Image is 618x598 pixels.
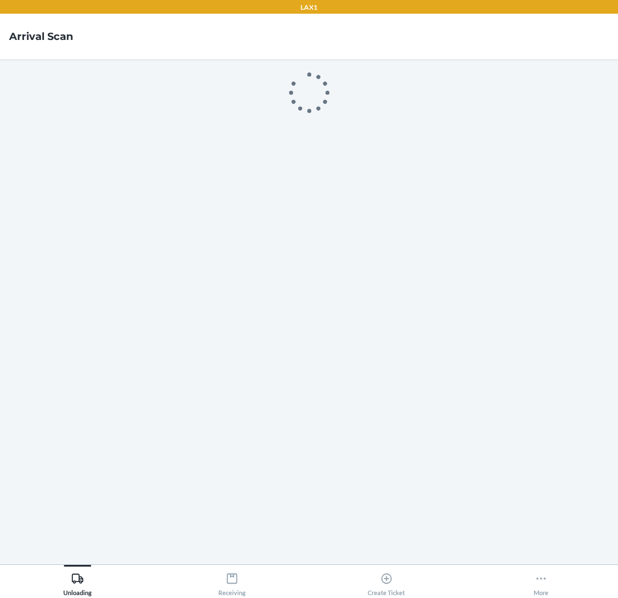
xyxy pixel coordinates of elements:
div: Create Ticket [368,568,405,596]
button: Create Ticket [309,565,464,596]
button: More [464,565,618,596]
h4: Arrival Scan [9,29,73,44]
div: Receiving [218,568,246,596]
div: More [534,568,548,596]
div: Unloading [63,568,92,596]
button: Receiving [154,565,309,596]
p: LAX1 [300,2,318,13]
